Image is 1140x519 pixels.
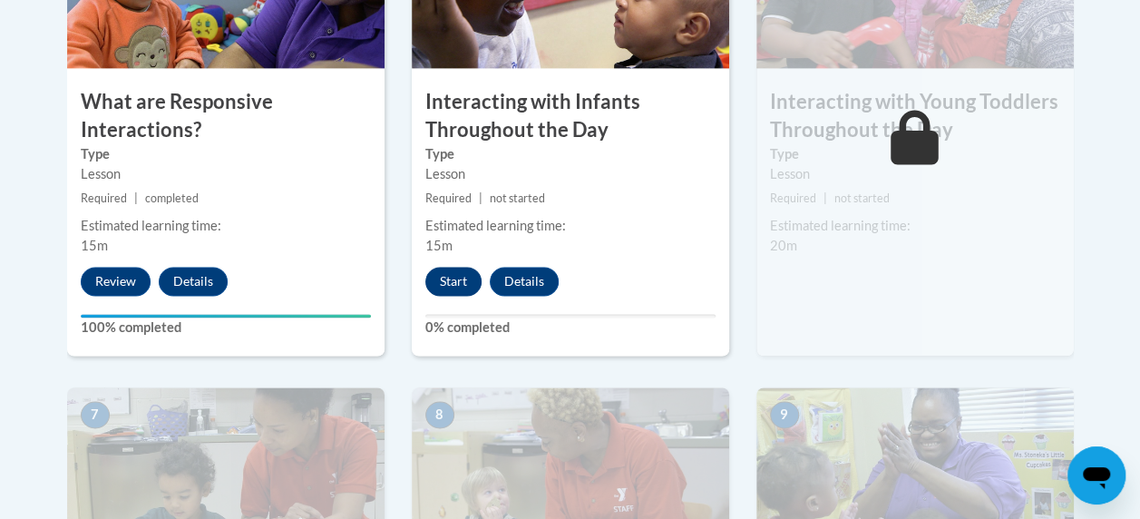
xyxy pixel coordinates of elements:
iframe: Button to launch messaging window [1067,446,1125,504]
div: Your progress [81,314,371,318]
label: 0% completed [425,318,716,338]
button: Start [425,267,482,296]
span: 9 [770,401,799,428]
span: 15m [81,238,108,253]
span: 8 [425,401,454,428]
span: | [479,191,482,205]
div: Lesson [770,164,1060,184]
span: not started [834,191,890,205]
span: | [823,191,827,205]
h3: What are Responsive Interactions? [67,88,385,144]
span: Required [770,191,816,205]
h3: Interacting with Infants Throughout the Day [412,88,729,144]
span: completed [145,191,199,205]
span: 7 [81,401,110,428]
span: 15m [425,238,453,253]
div: Lesson [425,164,716,184]
label: Type [770,144,1060,164]
button: Details [490,267,559,296]
button: Review [81,267,151,296]
label: Type [81,144,371,164]
div: Estimated learning time: [425,216,716,236]
span: not started [490,191,545,205]
h3: Interacting with Young Toddlers Throughout the Day [756,88,1074,144]
label: 100% completed [81,318,371,338]
label: Type [425,144,716,164]
button: Details [159,267,228,296]
div: Estimated learning time: [81,216,371,236]
span: 20m [770,238,797,253]
span: Required [425,191,472,205]
span: Required [81,191,127,205]
div: Lesson [81,164,371,184]
div: Estimated learning time: [770,216,1060,236]
span: | [134,191,138,205]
